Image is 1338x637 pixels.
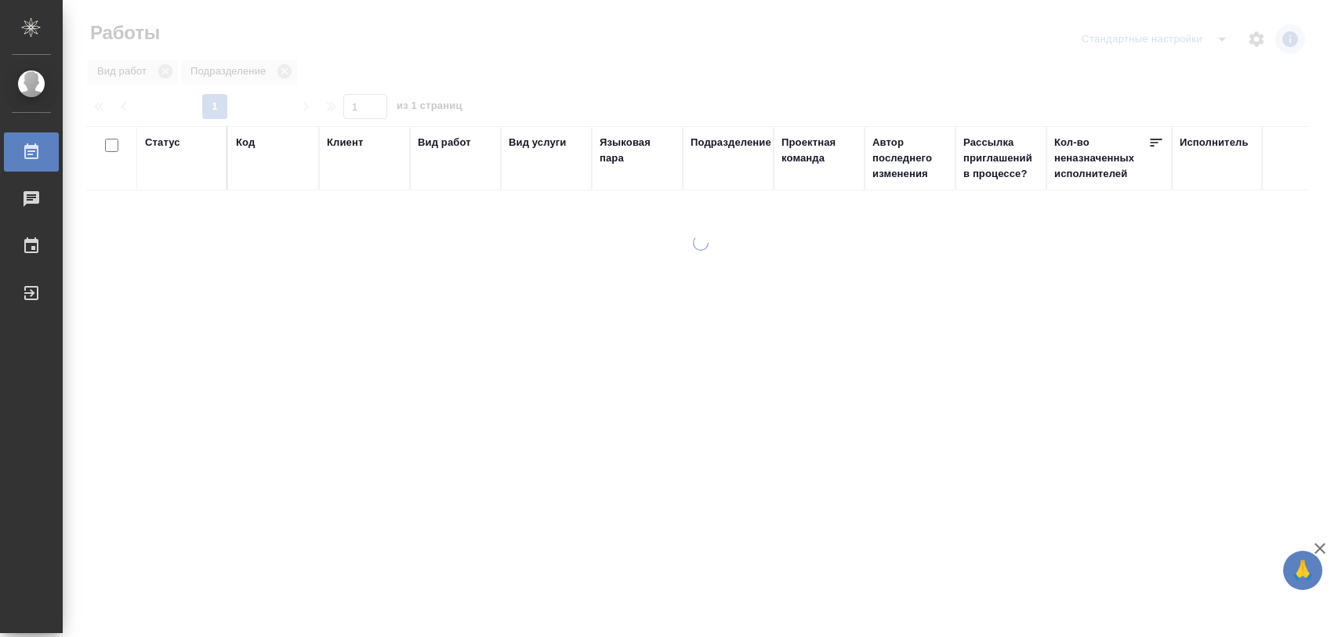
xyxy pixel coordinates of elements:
div: Исполнитель [1180,135,1249,150]
div: Автор последнего изменения [872,135,948,182]
div: Подразделение [691,135,771,150]
span: 🙏 [1289,554,1316,587]
div: Код [236,135,255,150]
div: Вид работ [418,135,471,150]
div: Рассылка приглашений в процессе? [963,135,1039,182]
div: Вид услуги [509,135,567,150]
div: Языковая пара [600,135,675,166]
button: 🙏 [1283,551,1322,590]
div: Статус [145,135,180,150]
div: Клиент [327,135,363,150]
div: Проектная команда [781,135,857,166]
div: Кол-во неназначенных исполнителей [1054,135,1148,182]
